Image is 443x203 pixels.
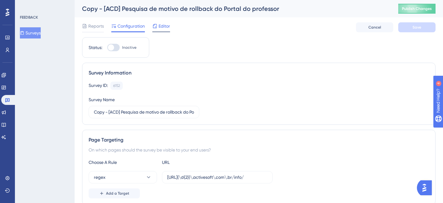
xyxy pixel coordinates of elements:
[159,22,170,30] span: Editor
[167,174,267,181] input: yourwebsite.com/path
[20,27,41,38] button: Surveys
[94,109,194,115] input: Type your Survey name
[89,188,140,198] button: Add a Target
[402,6,432,11] span: Publish Changes
[89,82,108,90] div: Survey ID:
[162,159,230,166] div: URL
[89,171,157,183] button: regex
[122,45,136,50] span: Inactive
[89,136,429,144] div: Page Targeting
[118,22,145,30] span: Configuration
[89,96,115,103] div: Survey Name
[417,178,436,197] iframe: UserGuiding AI Assistant Launcher
[398,22,436,32] button: Save
[20,15,38,20] div: FEEDBACK
[89,159,157,166] div: Choose A Rule
[368,25,381,30] span: Cancel
[88,22,104,30] span: Reports
[82,4,383,13] div: Copy - [ACD] Pesquisa de motivo de rollback do Portal do professor
[43,3,45,8] div: 4
[89,69,429,77] div: Survey Information
[413,25,421,30] span: Save
[113,83,120,88] div: 6152
[89,44,102,51] div: Status:
[15,2,39,9] span: Need Help?
[94,174,105,181] span: regex
[106,191,129,196] span: Add a Target
[89,146,429,154] div: On which pages should the survey be visible to your end users?
[356,22,393,32] button: Cancel
[398,4,436,14] button: Publish Changes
